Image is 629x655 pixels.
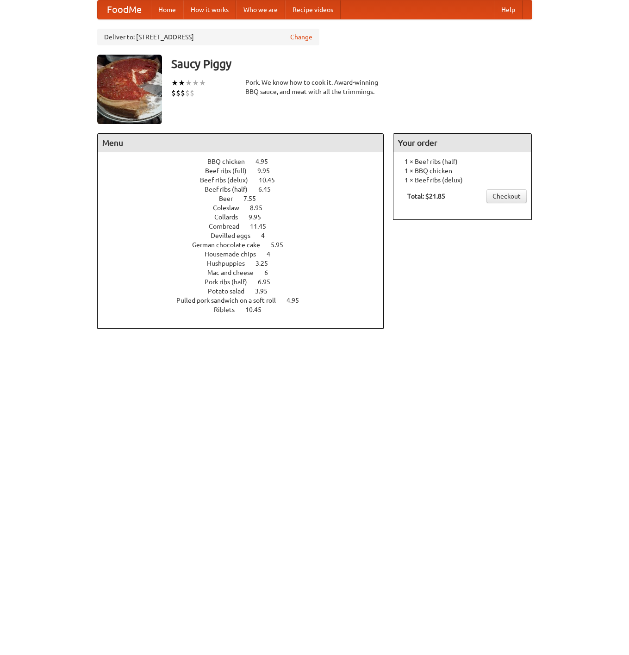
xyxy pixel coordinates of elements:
[250,204,272,212] span: 8.95
[245,78,384,96] div: Pork. We know how to cook it. Award-winning BBQ sauce, and meat with all the trimmings.
[258,278,280,286] span: 6.95
[257,167,279,175] span: 9.95
[97,55,162,124] img: angular.jpg
[192,78,199,88] li: ★
[213,204,249,212] span: Coleslaw
[407,193,445,200] b: Total: $21.85
[205,250,265,258] span: Housemade chips
[249,213,270,221] span: 9.95
[205,167,287,175] a: Beef ribs (full) 9.95
[97,29,319,45] div: Deliver to: [STREET_ADDRESS]
[183,0,236,19] a: How it works
[205,167,256,175] span: Beef ribs (full)
[398,175,527,185] li: 1 × Beef ribs (delux)
[211,232,260,239] span: Devilled eggs
[214,213,278,221] a: Collards 9.95
[214,213,247,221] span: Collards
[258,186,280,193] span: 6.45
[245,306,271,313] span: 10.45
[205,278,256,286] span: Pork ribs (half)
[236,0,285,19] a: Who we are
[486,189,527,203] a: Checkout
[192,241,300,249] a: German chocolate cake 5.95
[205,186,288,193] a: Beef ribs (half) 6.45
[219,195,242,202] span: Beer
[171,78,178,88] li: ★
[207,260,254,267] span: Hushpuppies
[181,88,185,98] li: $
[211,232,282,239] a: Devilled eggs 4
[285,0,341,19] a: Recipe videos
[250,223,275,230] span: 11.45
[286,297,308,304] span: 4.95
[98,0,151,19] a: FoodMe
[243,195,265,202] span: 7.55
[214,306,279,313] a: Riblets 10.45
[176,297,285,304] span: Pulled pork sandwich on a soft roll
[207,158,254,165] span: BBQ chicken
[267,250,280,258] span: 4
[200,176,292,184] a: Beef ribs (delux) 10.45
[259,176,284,184] span: 10.45
[209,223,249,230] span: Cornbread
[255,158,277,165] span: 4.95
[205,186,257,193] span: Beef ribs (half)
[219,195,273,202] a: Beer 7.55
[494,0,523,19] a: Help
[199,78,206,88] li: ★
[255,287,277,295] span: 3.95
[151,0,183,19] a: Home
[393,134,531,152] h4: Your order
[171,55,532,73] h3: Saucy Piggy
[214,306,244,313] span: Riblets
[205,278,287,286] a: Pork ribs (half) 6.95
[271,241,293,249] span: 5.95
[171,88,176,98] li: $
[178,78,185,88] li: ★
[209,223,283,230] a: Cornbread 11.45
[207,260,285,267] a: Hushpuppies 3.25
[98,134,384,152] h4: Menu
[205,250,287,258] a: Housemade chips 4
[208,287,254,295] span: Potato salad
[255,260,277,267] span: 3.25
[398,166,527,175] li: 1 × BBQ chicken
[213,204,280,212] a: Coleslaw 8.95
[192,241,269,249] span: German chocolate cake
[208,287,285,295] a: Potato salad 3.95
[290,32,312,42] a: Change
[185,88,190,98] li: $
[264,269,277,276] span: 6
[398,157,527,166] li: 1 × Beef ribs (half)
[207,269,263,276] span: Mac and cheese
[200,176,257,184] span: Beef ribs (delux)
[185,78,192,88] li: ★
[261,232,274,239] span: 4
[190,88,194,98] li: $
[207,269,285,276] a: Mac and cheese 6
[207,158,285,165] a: BBQ chicken 4.95
[176,297,316,304] a: Pulled pork sandwich on a soft roll 4.95
[176,88,181,98] li: $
